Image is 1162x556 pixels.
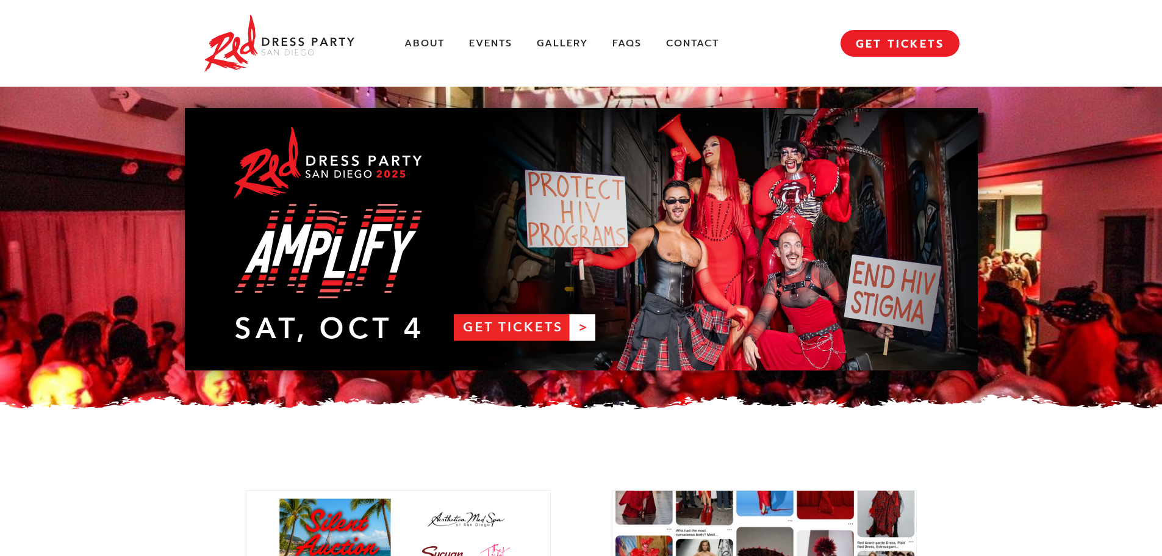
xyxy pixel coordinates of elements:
[612,37,642,50] a: FAQs
[203,12,356,74] img: Red Dress Party San Diego
[666,37,719,50] a: Contact
[841,30,959,57] a: GET TICKETS
[537,37,588,50] a: Gallery
[404,37,445,50] a: About
[469,37,512,50] a: Events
